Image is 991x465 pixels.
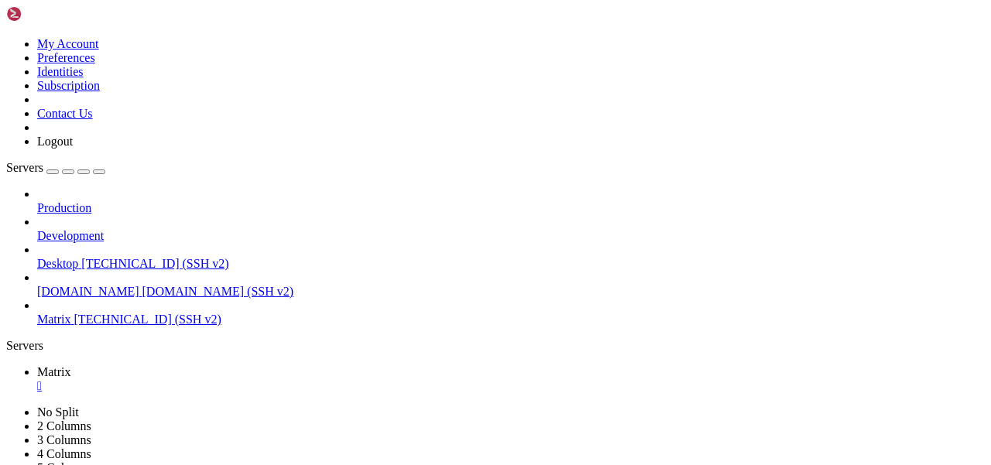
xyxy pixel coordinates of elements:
a: 4 Columns [37,447,91,460]
span: Servers [6,161,43,174]
a: Subscription [37,79,100,92]
a: Development [37,229,985,243]
li: Matrix [TECHNICAL_ID] (SSH v2) [37,299,985,327]
span: Matrix [37,313,71,326]
li: Desktop [TECHNICAL_ID] (SSH v2) [37,243,985,271]
span: [TECHNICAL_ID] (SSH v2) [81,257,228,270]
a: My Account [37,37,99,50]
span: Подробнее о включении службы ESM Apps at [URL][DOMAIN_NAME] [6,256,372,268]
span: Production [37,201,91,214]
a: Desktop [TECHNICAL_ID] (SSH v2) [37,257,985,271]
li: [DOMAIN_NAME] [DOMAIN_NAME] (SSH v2) [37,271,985,299]
a: Matrix [TECHNICAL_ID] (SSH v2) [37,313,985,327]
x-row: root@server1:~# [6,348,789,361]
li: Production [37,187,985,215]
a: Production [37,201,985,215]
div: Servers [6,339,985,353]
x-row: Usage of /: 12.9% of 127.83GB Users logged in: 1 [6,59,789,72]
li: Development [37,215,985,243]
x-row: System load: 0.0 Processes: 289 [6,46,789,59]
span: Desktop [37,257,78,270]
span: Development [37,229,104,242]
a: 2 Columns [37,419,91,433]
a: Logout [37,135,73,148]
span: 2 обновления может быть применено немедленно. [6,203,285,216]
span: 15 дополнительных обновлений безопасности могут быть применены с помощью ESM Apps. [6,243,514,255]
x-row: Last login: [DATE] from [TECHNICAL_ID] [6,335,789,348]
x-row: Memory usage: 24% IPv4 address for ens18: [TECHNICAL_ID] [6,72,789,85]
a: Contact Us [37,107,93,120]
x-row: * Strictly confined Kubernetes makes edge and IoT secure. Learn how MicroK8s [6,111,789,125]
span: System information as of Вс 31 авг 2025 09:55:49 UTC [6,19,328,32]
a: [DOMAIN_NAME] [DOMAIN_NAME] (SSH v2) [37,285,985,299]
span: [TECHNICAL_ID] (SSH v2) [74,313,221,326]
a: Preferences [37,51,95,64]
a: Servers [6,161,105,174]
a: 3 Columns [37,433,91,446]
span: [DOMAIN_NAME] [37,285,139,298]
x-row: Swap usage: 0% [6,85,789,98]
a: No Split [37,405,79,419]
x-row: just raised the bar for easy, resilient and secure K8s cluster deployment. [6,125,789,138]
x-row: Run 'do-release-upgrade' to upgrade to it. [6,296,789,309]
span: Matrix [37,365,71,378]
a: Matrix [37,365,985,393]
img: Shellngn [6,6,95,22]
x-row: New release '24.04.3 LTS' available. [6,282,789,296]
span: Расширенное поддержание безопасности (ESM) для Applications выключено. [6,177,440,190]
a:  [37,379,985,393]
span: [DOMAIN_NAME] (SSH v2) [142,285,294,298]
x-row: [URL][DOMAIN_NAME] [6,151,789,164]
span: Чтобы просмотреть дополнительные обновления выполните: apt list --upgradable [6,217,477,229]
div: (16, 26) [111,348,117,361]
a: Identities [37,65,84,78]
